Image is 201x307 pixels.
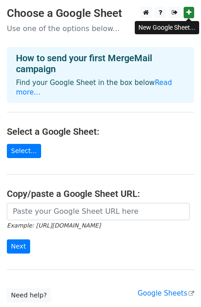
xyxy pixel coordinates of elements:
p: Use one of the options below... [7,24,194,33]
h4: Select a Google Sheet: [7,126,194,137]
iframe: Chat Widget [155,263,201,307]
a: Need help? [7,288,51,302]
a: Google Sheets [138,289,194,297]
a: Read more... [16,79,172,96]
div: New Google Sheet... [135,21,199,34]
input: Paste your Google Sheet URL here [7,203,190,220]
small: Example: [URL][DOMAIN_NAME] [7,222,100,229]
h4: Copy/paste a Google Sheet URL: [7,188,194,199]
a: Select... [7,144,41,158]
p: Find your Google Sheet in the box below [16,78,185,97]
h3: Choose a Google Sheet [7,7,194,20]
div: Widget de chat [155,263,201,307]
input: Next [7,239,30,254]
h4: How to send your first MergeMail campaign [16,53,185,74]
